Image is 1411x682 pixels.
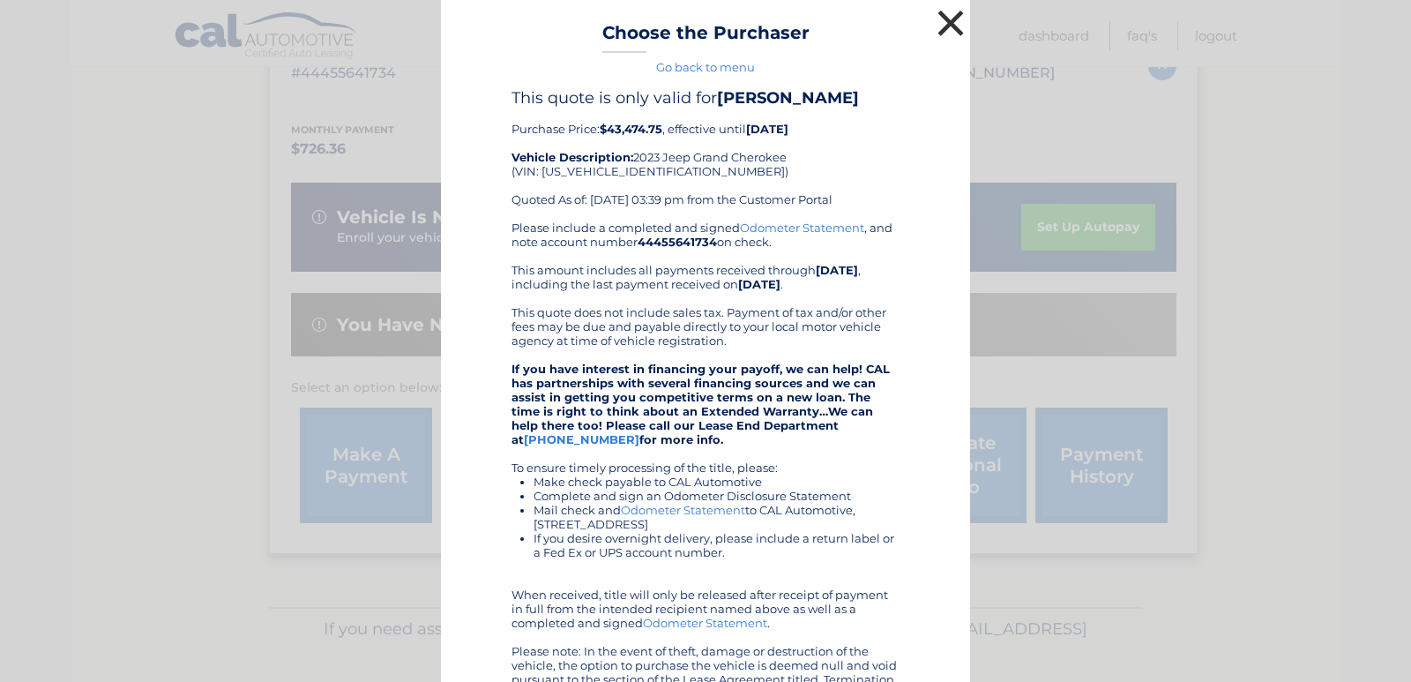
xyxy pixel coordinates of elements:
a: Odometer Statement [643,616,767,630]
a: Odometer Statement [740,221,864,235]
li: Mail check and to CAL Automotive, [STREET_ADDRESS] [534,503,900,531]
li: If you desire overnight delivery, please include a return label or a Fed Ex or UPS account number. [534,531,900,559]
strong: Vehicle Description: [511,150,633,164]
div: Purchase Price: , effective until 2023 Jeep Grand Cherokee (VIN: [US_VEHICLE_IDENTIFICATION_NUMBE... [511,88,900,221]
a: [PHONE_NUMBER] [524,432,639,446]
b: $43,474.75 [600,122,662,136]
b: [DATE] [738,277,780,291]
strong: If you have interest in financing your payoff, we can help! CAL has partnerships with several fin... [511,362,890,446]
button: × [933,5,968,41]
li: Complete and sign an Odometer Disclosure Statement [534,489,900,503]
a: Odometer Statement [621,503,745,517]
b: [PERSON_NAME] [717,88,859,108]
b: [DATE] [816,263,858,277]
b: [DATE] [746,122,788,136]
li: Make check payable to CAL Automotive [534,475,900,489]
b: 44455641734 [638,235,717,249]
h3: Choose the Purchaser [602,22,810,53]
h4: This quote is only valid for [511,88,900,108]
a: Go back to menu [656,60,755,74]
